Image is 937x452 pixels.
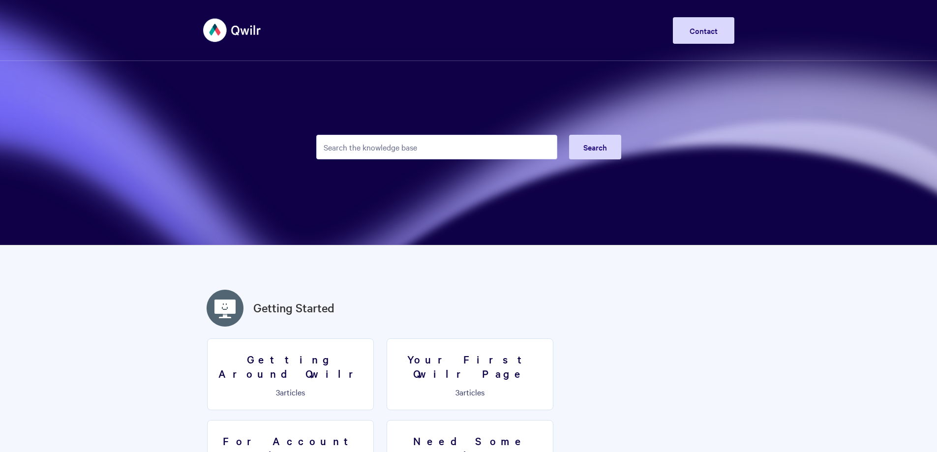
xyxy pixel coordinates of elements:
h3: Your First Qwilr Page [393,352,547,380]
a: Your First Qwilr Page 3articles [387,338,553,410]
span: 3 [276,387,280,397]
input: Search the knowledge base [316,135,557,159]
button: Search [569,135,621,159]
span: Search [583,142,607,152]
span: 3 [455,387,459,397]
p: articles [213,388,367,396]
h3: Getting Around Qwilr [213,352,367,380]
a: Getting Started [253,299,334,317]
a: Contact [673,17,734,44]
img: Qwilr Help Center [203,12,262,49]
p: articles [393,388,547,396]
a: Getting Around Qwilr 3articles [207,338,374,410]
